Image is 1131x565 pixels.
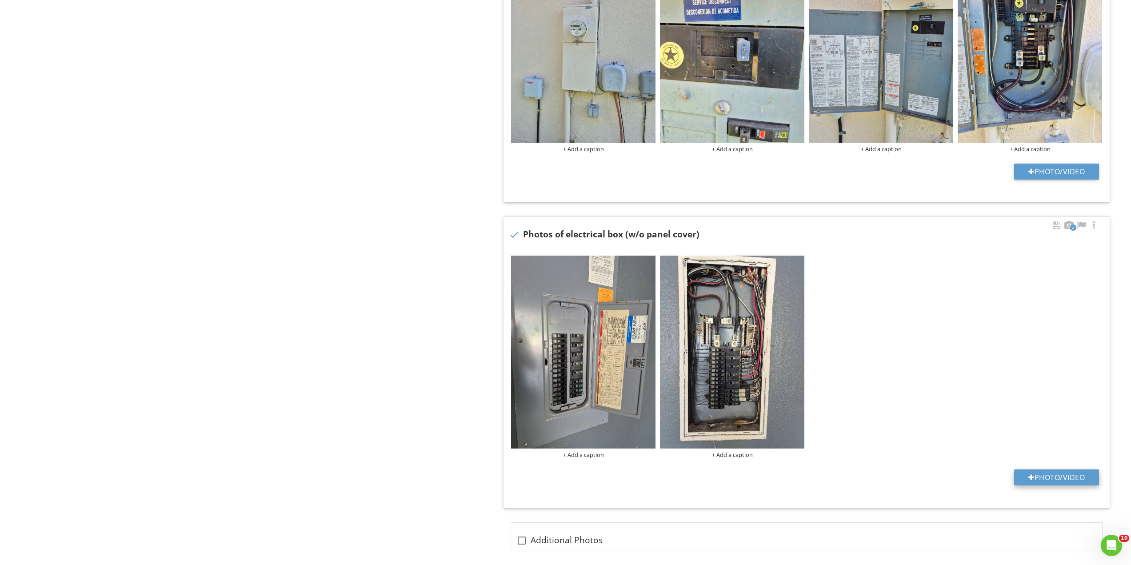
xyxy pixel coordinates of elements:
[660,256,804,448] img: photo.jpg
[1014,469,1099,485] button: Photo/Video
[511,145,655,152] div: + Add a caption
[809,145,953,152] div: + Add a caption
[511,451,655,458] div: + Add a caption
[1119,535,1129,542] span: 10
[1070,224,1076,231] span: 2
[1101,535,1122,556] iframe: Intercom live chat
[958,145,1102,152] div: + Add a caption
[660,451,804,458] div: + Add a caption
[511,256,655,448] img: photo.jpg
[1014,164,1099,180] button: Photo/Video
[660,145,804,152] div: + Add a caption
